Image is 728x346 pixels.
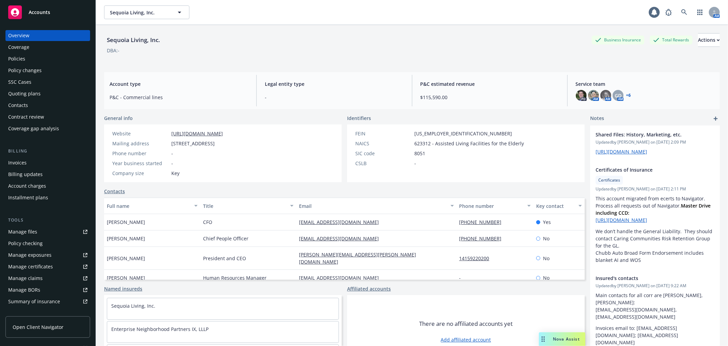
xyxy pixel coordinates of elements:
[596,217,647,223] a: [URL][DOMAIN_NAME]
[265,80,403,88] span: Legal entity type
[8,53,25,64] div: Policies
[5,217,90,224] div: Tools
[355,160,412,167] div: CSLB
[8,308,52,319] div: Policy AI ingestions
[110,9,169,16] span: Sequoia Living, Inc.
[5,148,90,155] div: Billing
[5,238,90,249] a: Policy checking
[5,250,90,261] a: Manage exposures
[104,285,142,292] a: Named insureds
[5,192,90,203] a: Installment plans
[203,235,248,242] span: Chief People Officer
[596,139,714,145] span: Updated by [PERSON_NAME] on [DATE] 2:09 PM
[590,161,720,269] div: Certificates of InsuranceCertificatesUpdatedby [PERSON_NAME] on [DATE] 2:11 PMThis account migrat...
[592,36,644,44] div: Business Insurance
[590,125,720,161] div: Shared Files: History, Marketing, etc.Updatedby [PERSON_NAME] on [DATE] 2:09 PM[URL][DOMAIN_NAME]
[596,195,714,224] p: This account migrated from ecerts to Navigator. Process all requests out of Navigator.
[8,169,43,180] div: Billing updates
[347,115,371,122] span: Identifiers
[420,80,559,88] span: P&C estimated revenue
[203,202,286,210] div: Title
[5,296,90,307] a: Summary of insurance
[5,157,90,168] a: Invoices
[596,186,714,192] span: Updated by [PERSON_NAME] on [DATE] 2:11 PM
[459,202,523,210] div: Phone number
[5,30,90,41] a: Overview
[8,42,29,53] div: Coverage
[355,130,412,137] div: FEIN
[414,130,512,137] span: [US_EMPLOYER_IDENTIFICATION_NUMBER]
[596,324,714,346] p: Invoices email to: [EMAIL_ADDRESS][DOMAIN_NAME]; [EMAIL_ADDRESS][DOMAIN_NAME]
[299,251,416,265] a: [PERSON_NAME][EMAIL_ADDRESS][PERSON_NAME][DOMAIN_NAME]
[459,275,467,281] a: -
[171,130,223,137] a: [URL][DOMAIN_NAME]
[107,47,119,54] div: DBA: -
[8,181,46,191] div: Account charges
[596,275,697,282] span: Insured's contacts
[543,218,551,226] span: Yes
[596,292,714,320] p: Main contacts for all corr are [PERSON_NAME], [PERSON_NAME]: [EMAIL_ADDRESS][DOMAIN_NAME], [EMAIL...
[596,283,714,289] span: Updated by [PERSON_NAME] on [DATE] 9:22 AM
[104,115,133,122] span: General info
[299,235,384,242] a: [EMAIL_ADDRESS][DOMAIN_NAME]
[8,123,59,134] div: Coverage gap analysis
[203,218,212,226] span: CFO
[8,88,41,99] div: Quoting plans
[5,111,90,122] a: Contract review
[8,192,48,203] div: Installment plans
[414,160,416,167] span: -
[420,94,559,101] span: $115,590.00
[5,42,90,53] a: Coverage
[596,166,697,173] span: Certificates of Insurance
[5,100,90,111] a: Contacts
[5,53,90,64] a: Policies
[590,115,604,123] span: Notes
[265,94,403,101] span: -
[662,5,675,19] a: Report a Bug
[8,296,60,307] div: Summary of insurance
[598,177,620,183] span: Certificates
[5,88,90,99] a: Quoting plans
[111,303,155,309] a: Sequoia Living, Inc.
[171,170,180,177] span: Key
[355,150,412,157] div: SIC code
[299,202,446,210] div: Email
[693,5,707,19] a: Switch app
[107,255,145,262] span: [PERSON_NAME]
[112,170,169,177] div: Company size
[112,140,169,147] div: Mailing address
[553,336,580,342] span: Nova Assist
[8,261,53,272] div: Manage certificates
[29,10,50,15] span: Accounts
[347,285,391,292] a: Affiliated accounts
[543,235,549,242] span: No
[171,140,215,147] span: [STREET_ADDRESS]
[8,226,37,237] div: Manage files
[107,202,190,210] div: Full name
[5,123,90,134] a: Coverage gap analysis
[419,320,513,328] span: There are no affiliated accounts yet
[107,235,145,242] span: [PERSON_NAME]
[296,198,456,214] button: Email
[112,130,169,137] div: Website
[104,188,125,195] a: Contacts
[677,5,691,19] a: Search
[104,5,189,19] button: Sequoia Living, Inc.
[8,30,29,41] div: Overview
[536,202,574,210] div: Key contact
[650,36,693,44] div: Total Rewards
[698,33,720,47] button: Actions
[110,94,248,101] span: P&C - Commercial lines
[5,273,90,284] a: Manage claims
[203,274,267,281] span: Human Resources Manager
[5,169,90,180] a: Billing updates
[588,90,599,101] img: photo
[200,198,297,214] button: Title
[5,261,90,272] a: Manage certificates
[112,160,169,167] div: Year business started
[8,111,44,122] div: Contract review
[457,198,533,214] button: Phone number
[112,150,169,157] div: Phone number
[13,323,63,331] span: Open Client Navigator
